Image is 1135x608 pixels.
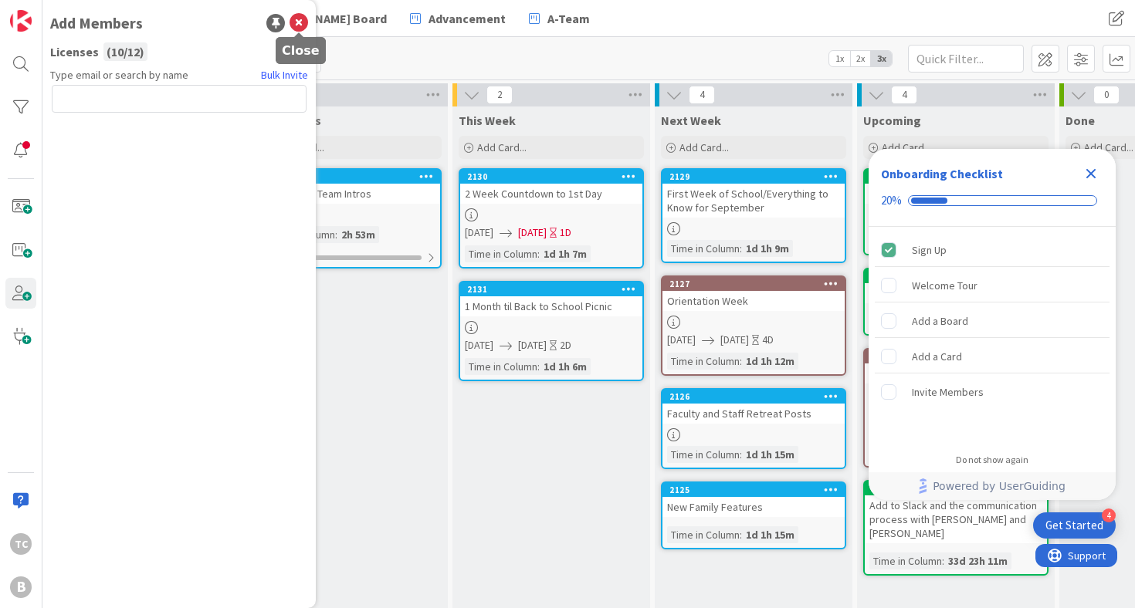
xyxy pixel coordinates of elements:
div: 2133 [865,170,1047,184]
div: New App Roll Out [865,283,1047,303]
a: 2129First Week of School/Everything to Know for SeptemberTime in Column:1d 1h 9m [661,168,846,263]
div: Add a Card [912,347,962,366]
input: Quick Filter... [908,45,1024,73]
div: 1d 1h 15m [742,446,798,463]
div: Get Started [1045,518,1103,533]
div: Invite Members is incomplete. [875,375,1110,409]
span: Advancement [429,9,506,28]
span: Done [1066,113,1095,128]
div: Footer [869,472,1116,500]
div: Time in Column [465,245,537,262]
div: 1d 1h 12m [742,353,798,370]
div: Invite Members [912,383,984,401]
span: [PERSON_NAME] Board [257,9,387,28]
span: 3x [871,51,892,66]
div: 2133Back to School Picnic Advertising [865,170,1047,204]
img: Visit kanbanzone.com [10,10,32,32]
div: 1D [560,225,571,241]
a: A-Team [520,5,599,32]
div: 2125New Family Features [662,483,845,517]
span: : [740,526,742,543]
div: First Week of School/Everything to Know for September [662,184,845,218]
span: 2x [850,51,871,66]
div: Add a Board [912,312,968,330]
div: 2127 [669,279,845,289]
span: Upcoming [863,113,921,128]
div: Faculty and Team Intros [258,184,440,204]
div: 21311 Month til Back to School Picnic [460,282,642,316]
div: Add a Card is incomplete. [875,339,1110,373]
span: [DATE] [465,337,493,353]
div: 2136 [265,171,440,182]
a: 2127Orientation Week[DATE][DATE]4DTime in Column:1d 1h 12m [661,275,846,376]
div: Time in Column [667,526,740,543]
div: 2130 [460,170,642,184]
h5: Close [282,43,320,58]
div: Checklist progress: 20% [881,194,1103,208]
a: Advancement [401,5,515,32]
span: 0 [1093,86,1120,104]
span: 2 [486,86,513,104]
div: Time in Column [869,552,942,569]
div: Fall Fest/Open House [865,363,1047,383]
div: 2125 [662,483,845,497]
span: A-Team [547,9,590,28]
div: 2126Faculty and Staff Retreat Posts [662,390,845,424]
span: Type email or search by name [50,67,188,83]
div: Add to Slack and the communication process with [PERSON_NAME] and [PERSON_NAME] [865,495,1047,543]
span: [DATE] [667,332,696,348]
div: Do not show again [956,454,1028,466]
div: 2129First Week of School/Everything to Know for September [662,170,845,218]
div: Time in Column [465,358,537,375]
div: Back to School Picnic Advertising [865,184,1047,204]
div: Sign Up is complete. [875,233,1110,267]
span: : [740,446,742,463]
div: Orientation Week [662,291,845,311]
div: 2130 [467,171,642,182]
div: New Family Features [662,497,845,517]
span: : [537,358,540,375]
div: Add Members [50,12,143,35]
div: 2136Faculty and Team Intros [258,170,440,204]
a: 2136Faculty and Team IntrosTime in Column:2h 53m0/4 [256,168,442,269]
div: 1d 1h 15m [742,526,798,543]
div: 2128Fall Fest/Open House [865,350,1047,383]
a: 21311 Month til Back to School Picnic[DATE][DATE]2DTime in Column:1d 1h 6m [459,281,644,381]
span: Licenses [50,42,99,61]
span: Next Week [661,113,721,128]
div: 1 Month til Back to School Picnic [460,296,642,316]
div: Open Get Started checklist, remaining modules: 4 [1033,512,1116,539]
a: Powered by UserGuiding [876,472,1108,500]
div: 2127 [662,277,845,291]
div: 1d 1h 6m [540,358,591,375]
div: Onboarding Checklist [881,164,1003,183]
div: 2127Orientation Week [662,277,845,311]
span: : [335,226,337,243]
div: Welcome Tour [912,276,977,295]
div: 4 [1102,508,1116,522]
span: Support [32,2,70,21]
span: 1x [829,51,850,66]
div: 2131 [467,284,642,295]
div: B [10,576,32,598]
div: ( 10 / 12 ) [103,42,147,61]
div: Time in Column [667,353,740,370]
div: 2131 [460,282,642,296]
div: 2126 [669,391,845,402]
a: 2036Add to Slack and the communication process with [PERSON_NAME] and [PERSON_NAME]Time in Column... [863,480,1049,576]
span: : [537,245,540,262]
div: Add a Board is incomplete. [875,304,1110,338]
div: 33d 23h 11m [944,552,1011,569]
a: 2126Faculty and Staff Retreat PostsTime in Column:1d 1h 15m [661,388,846,469]
div: Welcome Tour is incomplete. [875,269,1110,302]
div: 1d 1h 9m [742,240,793,257]
div: 2136 [258,170,440,184]
div: 2D [560,337,571,353]
span: [DATE] [720,332,749,348]
div: 2132New App Roll Out [865,269,1047,303]
div: Close Checklist [1079,161,1103,186]
span: Add Card... [1084,140,1133,154]
span: 4 [891,86,917,104]
a: 2125New Family FeaturesTime in Column:1d 1h 15m [661,481,846,549]
span: This Week [459,113,516,128]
